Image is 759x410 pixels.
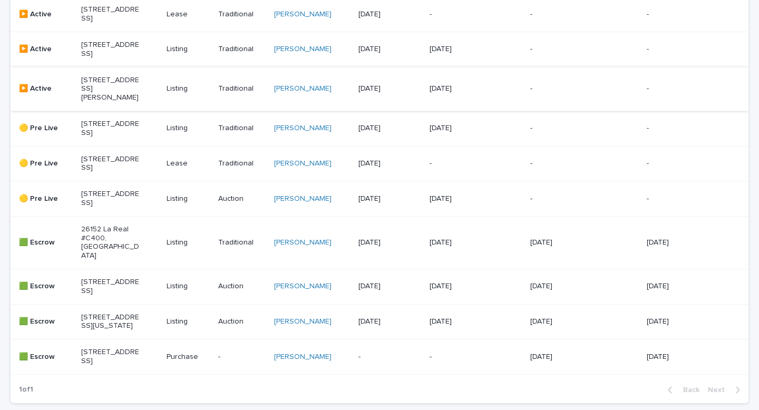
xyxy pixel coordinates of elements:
[430,282,488,291] p: [DATE]
[11,146,748,181] tr: 🟡 Pre Live[STREET_ADDRESS]LeaseTraditional[PERSON_NAME] [DATE]---
[358,84,417,93] p: [DATE]
[81,278,140,296] p: [STREET_ADDRESS]
[358,282,417,291] p: [DATE]
[647,353,705,362] p: [DATE]
[430,194,488,203] p: [DATE]
[218,238,266,247] p: Traditional
[81,313,140,331] p: [STREET_ADDRESS][US_STATE]
[81,348,140,366] p: [STREET_ADDRESS]
[11,111,748,146] tr: 🟡 Pre Live[STREET_ADDRESS]ListingTraditional[PERSON_NAME] [DATE][DATE]--
[274,10,332,19] a: [PERSON_NAME]
[81,76,140,102] p: [STREET_ADDRESS][PERSON_NAME]
[167,124,209,133] p: Listing
[274,353,332,362] a: [PERSON_NAME]
[430,10,488,19] p: -
[274,84,332,93] a: [PERSON_NAME]
[81,155,140,173] p: [STREET_ADDRESS]
[167,282,209,291] p: Listing
[430,317,488,326] p: [DATE]
[647,10,705,19] p: -
[218,159,266,168] p: Traditional
[11,377,42,403] p: 1 of 1
[647,159,705,168] p: -
[659,385,704,395] button: Back
[430,238,488,247] p: [DATE]
[218,194,266,203] p: Auction
[530,282,589,291] p: [DATE]
[358,124,417,133] p: [DATE]
[647,194,705,203] p: -
[530,317,589,326] p: [DATE]
[647,317,705,326] p: [DATE]
[19,317,73,326] p: 🟩 Escrow
[19,159,73,168] p: 🟡 Pre Live
[358,317,417,326] p: [DATE]
[358,238,417,247] p: [DATE]
[274,124,332,133] a: [PERSON_NAME]
[167,159,209,168] p: Lease
[430,353,488,362] p: -
[358,10,417,19] p: [DATE]
[218,282,266,291] p: Auction
[358,194,417,203] p: [DATE]
[167,238,209,247] p: Listing
[274,282,332,291] a: [PERSON_NAME]
[647,238,705,247] p: [DATE]
[218,353,266,362] p: -
[530,45,589,54] p: -
[167,10,209,19] p: Lease
[11,304,748,339] tr: 🟩 Escrow[STREET_ADDRESS][US_STATE]ListingAuction[PERSON_NAME] [DATE][DATE][DATE][DATE]
[647,84,705,93] p: -
[358,159,417,168] p: [DATE]
[274,317,332,326] a: [PERSON_NAME]
[430,45,488,54] p: [DATE]
[167,353,209,362] p: Purchase
[430,84,488,93] p: [DATE]
[274,45,332,54] a: [PERSON_NAME]
[167,45,209,54] p: Listing
[647,282,705,291] p: [DATE]
[167,84,209,93] p: Listing
[274,238,332,247] a: [PERSON_NAME]
[11,339,748,375] tr: 🟩 Escrow[STREET_ADDRESS]Purchase-[PERSON_NAME] --[DATE][DATE]
[274,159,332,168] a: [PERSON_NAME]
[430,159,488,168] p: -
[647,124,705,133] p: -
[81,120,140,138] p: [STREET_ADDRESS]
[11,181,748,217] tr: 🟡 Pre Live[STREET_ADDRESS]ListingAuction[PERSON_NAME] [DATE][DATE]--
[81,41,140,58] p: [STREET_ADDRESS]
[19,194,73,203] p: 🟡 Pre Live
[530,10,589,19] p: -
[81,190,140,208] p: [STREET_ADDRESS]
[704,385,748,395] button: Next
[81,225,140,260] p: 26152 La Real #C400, [GEOGRAPHIC_DATA]
[430,124,488,133] p: [DATE]
[677,386,699,394] span: Back
[530,159,589,168] p: -
[358,353,417,362] p: -
[19,238,73,247] p: 🟩 Escrow
[530,353,589,362] p: [DATE]
[218,45,266,54] p: Traditional
[218,84,266,93] p: Traditional
[530,124,589,133] p: -
[218,317,266,326] p: Auction
[647,45,705,54] p: -
[530,238,589,247] p: [DATE]
[274,194,332,203] a: [PERSON_NAME]
[11,216,748,269] tr: 🟩 Escrow26152 La Real #C400, [GEOGRAPHIC_DATA]ListingTraditional[PERSON_NAME] [DATE][DATE][DATE][...
[19,84,73,93] p: ▶️ Active
[81,5,140,23] p: [STREET_ADDRESS]
[708,386,731,394] span: Next
[19,45,73,54] p: ▶️ Active
[167,194,209,203] p: Listing
[11,32,748,67] tr: ▶️ Active[STREET_ADDRESS]ListingTraditional[PERSON_NAME] [DATE][DATE]--
[19,10,73,19] p: ▶️ Active
[19,124,73,133] p: 🟡 Pre Live
[530,194,589,203] p: -
[358,45,417,54] p: [DATE]
[19,353,73,362] p: 🟩 Escrow
[218,124,266,133] p: Traditional
[11,67,748,111] tr: ▶️ Active[STREET_ADDRESS][PERSON_NAME]ListingTraditional[PERSON_NAME] [DATE][DATE]--
[11,269,748,304] tr: 🟩 Escrow[STREET_ADDRESS]ListingAuction[PERSON_NAME] [DATE][DATE][DATE][DATE]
